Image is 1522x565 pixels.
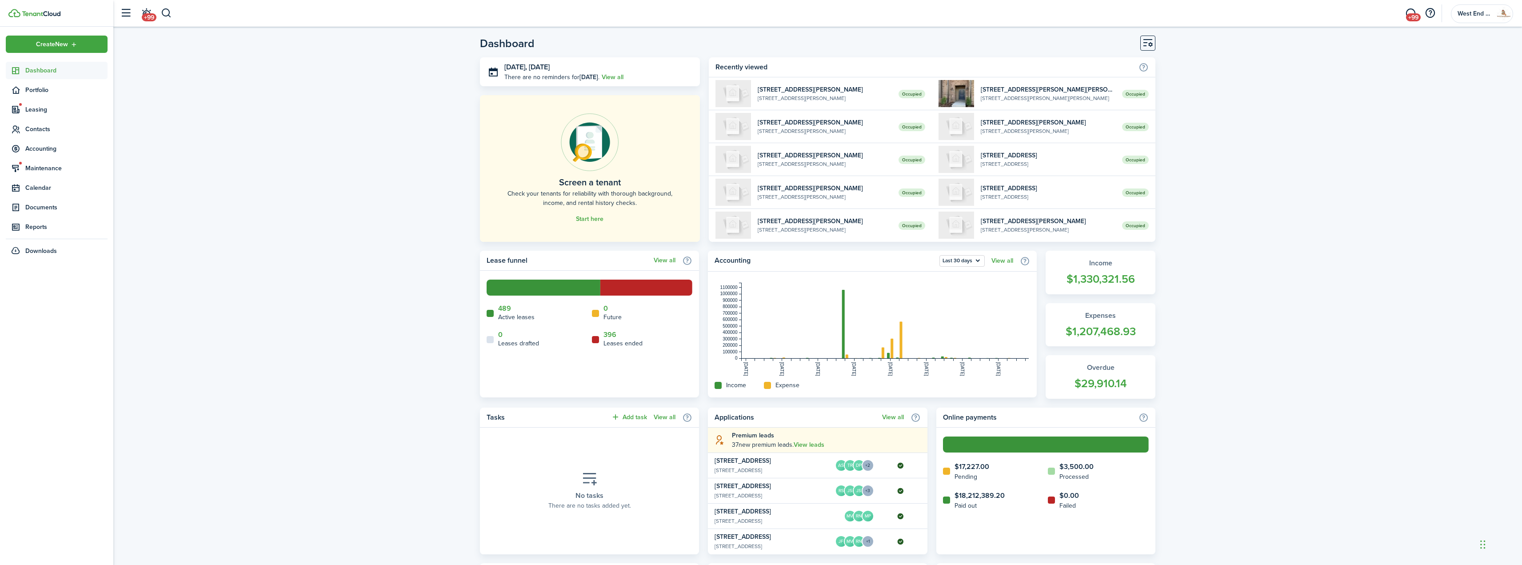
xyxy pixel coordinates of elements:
[981,184,1115,193] widget-list-item-title: [STREET_ADDRESS]
[715,507,831,516] widget-list-item-title: [STREET_ADDRESS]
[723,343,738,348] tspan: 200000
[6,62,108,79] a: Dashboard
[723,330,738,335] tspan: 400000
[743,362,748,376] tspan: [DATE]
[1140,36,1155,51] button: Customise
[715,542,831,550] widget-list-item-description: [STREET_ADDRESS]
[487,255,649,266] home-widget-title: Lease funnel
[1059,472,1094,481] home-widget-title: Processed
[498,305,511,313] a: 489
[899,188,925,197] span: Occupied
[758,118,892,127] widget-list-item-title: [STREET_ADDRESS][PERSON_NAME]
[955,461,989,472] home-widget-count: $17,227.00
[1055,375,1146,392] widget-stats-count: $29,910.14
[1497,7,1511,21] img: West End Property Management
[1055,310,1146,321] widget-stats-title: Expenses
[836,536,847,547] avatar-text: JF
[732,440,920,449] explanation-description: 37 new premium leads .
[882,414,904,421] a: View all
[981,94,1115,102] widget-list-item-description: [STREET_ADDRESS][PERSON_NAME][PERSON_NAME]
[899,156,925,164] span: Occupied
[1122,156,1149,164] span: Occupied
[845,511,855,521] avatar-text: MV
[720,291,738,296] tspan: 1000000
[25,222,108,232] span: Reports
[603,305,608,313] a: 0
[1059,461,1094,472] home-widget-count: $3,500.00
[1055,323,1146,340] widget-stats-count: $1,207,468.93
[735,356,738,361] tspan: 0
[981,151,1115,160] widget-list-item-title: [STREET_ADDRESS]
[939,212,974,239] img: B
[758,85,892,94] widget-list-item-title: [STREET_ADDRESS][PERSON_NAME]
[1055,362,1146,373] widget-stats-title: Overdue
[548,501,631,510] placeholder-description: There are no tasks added yet.
[25,66,108,75] span: Dashboard
[939,255,985,267] button: Open menu
[25,246,57,256] span: Downloads
[715,466,831,474] widget-list-item-description: [STREET_ADDRESS]
[758,184,892,193] widget-list-item-title: [STREET_ADDRESS][PERSON_NAME]
[498,313,535,322] home-widget-title: Active leases
[996,362,1001,376] tspan: [DATE]
[981,226,1115,234] widget-list-item-description: [STREET_ADDRESS][PERSON_NAME]
[1046,303,1155,347] a: Expenses$1,207,468.93
[943,412,1134,423] home-widget-title: Online payments
[575,490,603,501] placeholder-title: No tasks
[723,317,738,322] tspan: 600000
[117,5,134,22] button: Open sidebar
[852,362,857,376] tspan: [DATE]
[25,85,108,95] span: Portfolio
[723,337,738,341] tspan: 300000
[25,144,108,153] span: Accounting
[836,460,847,471] avatar-text: AS
[836,485,847,496] avatar-text: RS
[654,414,675,421] a: View all
[1406,13,1421,21] span: +99
[991,257,1013,264] a: View all
[715,517,831,525] widget-list-item-description: [STREET_ADDRESS]
[816,362,821,376] tspan: [DATE]
[845,460,855,471] avatar-text: TR
[6,218,108,236] a: Reports
[845,536,855,547] avatar-text: MV
[161,6,172,21] button: Search
[715,62,1134,72] home-widget-title: Recently viewed
[142,13,156,21] span: +99
[775,381,799,390] home-widget-title: Expense
[559,176,621,189] home-placeholder-title: Screen a tenant
[1059,490,1079,501] home-widget-count: $0.00
[1059,501,1079,510] home-widget-title: Failed
[715,113,751,140] img: 1
[1122,221,1149,230] span: Occupied
[715,212,751,239] img: B
[862,535,874,548] menu-trigger: +1
[576,216,603,223] a: Start here
[863,511,873,521] avatar-text: MP
[1122,123,1149,131] span: Occupied
[715,412,877,423] home-widget-title: Applications
[603,339,643,348] home-widget-title: Leases ended
[981,118,1115,127] widget-list-item-title: [STREET_ADDRESS][PERSON_NAME]
[720,285,738,290] tspan: 1100000
[1402,2,1419,25] a: Messaging
[865,485,874,497] button: Open menu
[939,113,974,140] img: B
[715,532,831,541] widget-list-item-title: [STREET_ADDRESS]
[138,2,155,25] a: Notifications
[25,164,108,173] span: Maintenance
[758,127,892,135] widget-list-item-description: [STREET_ADDRESS][PERSON_NAME]
[500,189,680,208] home-placeholder-description: Check your tenants for reliability with thorough background, income, and rental history checks.
[504,72,599,82] p: There are no reminders for .
[715,456,831,465] widget-list-item-title: [STREET_ADDRESS]
[36,41,68,48] span: Create New
[981,127,1115,135] widget-list-item-description: [STREET_ADDRESS][PERSON_NAME]
[25,183,108,192] span: Calendar
[960,362,965,376] tspan: [DATE]
[899,221,925,230] span: Occupied
[723,298,738,303] tspan: 900000
[715,255,935,267] home-widget-title: Accounting
[1478,522,1522,565] div: Chat Widget
[854,536,864,547] avatar-text: RN
[715,481,831,491] widget-list-item-title: [STREET_ADDRESS]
